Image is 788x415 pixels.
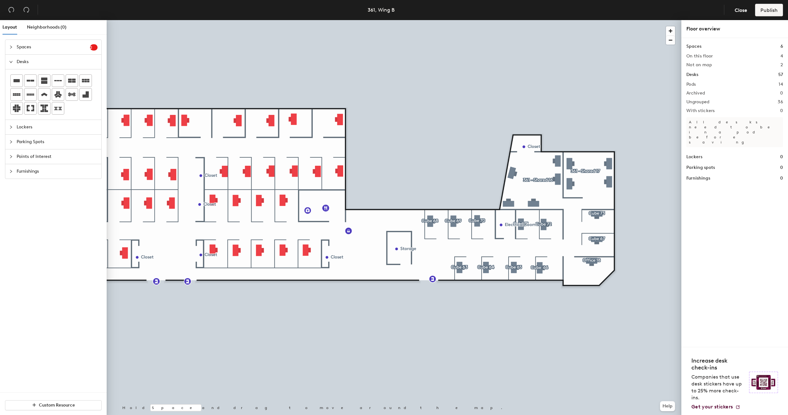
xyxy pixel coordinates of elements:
h1: Parking spots [686,164,715,171]
button: Redo (⌘ + ⇧ + Z) [20,4,33,16]
h1: Desks [686,71,698,78]
h4: Increase desk check-ins [691,357,745,371]
span: collapsed [9,125,13,129]
span: undo [8,7,14,13]
span: collapsed [9,155,13,159]
h1: 6 [780,43,783,50]
span: Parking Spots [17,135,98,149]
span: collapsed [9,45,13,49]
h2: Pods [686,82,696,87]
h2: Not on map [686,62,712,67]
h1: 0 [780,175,783,182]
span: 2 [90,45,98,50]
h2: On this floor [686,54,713,59]
p: Companies that use desk stickers have up to 25% more check-ins. [691,374,745,401]
h1: 57 [778,71,783,78]
h2: With stickers [686,108,715,113]
button: Custom Resource [5,400,102,410]
span: expanded [9,60,13,64]
h2: 2 [780,62,783,67]
span: Custom Resource [39,402,75,408]
span: collapsed [9,140,13,144]
h2: 0 [780,108,783,113]
span: Spaces [17,40,90,54]
span: Neighborhoods (0) [27,24,67,30]
h1: 0 [780,154,783,160]
button: Close [729,4,753,16]
span: collapsed [9,170,13,173]
h2: 0 [780,91,783,96]
p: All desks need to be in a pod before saving [686,117,783,147]
button: Undo (⌘ + Z) [5,4,18,16]
span: Get your stickers [691,404,733,410]
h2: 14 [779,82,783,87]
h1: Lockers [686,154,702,160]
h1: Spaces [686,43,701,50]
div: 361, Wing B [368,6,395,14]
h1: 0 [780,164,783,171]
h2: 36 [778,100,783,105]
h2: 4 [780,54,783,59]
h2: Ungrouped [686,100,710,105]
h1: Furnishings [686,175,710,182]
img: Sticker logo [749,372,778,393]
a: Get your stickers [691,404,740,410]
button: Help [660,401,675,411]
sup: 2 [90,44,98,51]
div: Floor overview [686,25,783,33]
span: Layout [3,24,17,30]
span: Furnishings [17,164,98,179]
span: Lockers [17,120,98,134]
span: Desks [17,55,98,69]
h2: Archived [686,91,705,96]
button: Publish [755,4,783,16]
span: Points of Interest [17,149,98,164]
span: Close [735,7,747,13]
